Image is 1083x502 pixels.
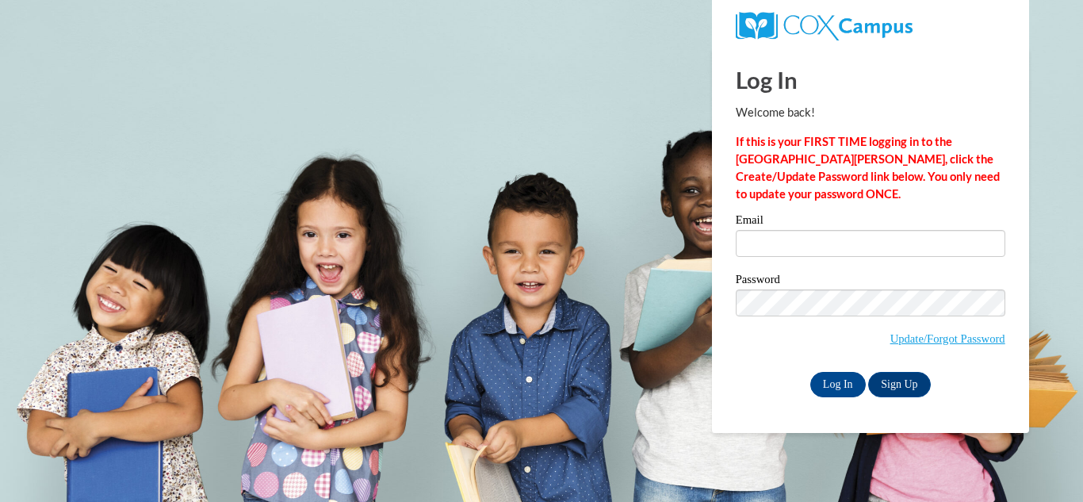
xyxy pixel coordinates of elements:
[736,63,1005,96] h1: Log In
[868,372,930,397] a: Sign Up
[890,332,1005,345] a: Update/Forgot Password
[736,12,913,40] img: COX Campus
[810,372,866,397] input: Log In
[736,135,1000,201] strong: If this is your FIRST TIME logging in to the [GEOGRAPHIC_DATA][PERSON_NAME], click the Create/Upd...
[736,104,1005,121] p: Welcome back!
[736,214,1005,230] label: Email
[736,274,1005,289] label: Password
[736,18,913,32] a: COX Campus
